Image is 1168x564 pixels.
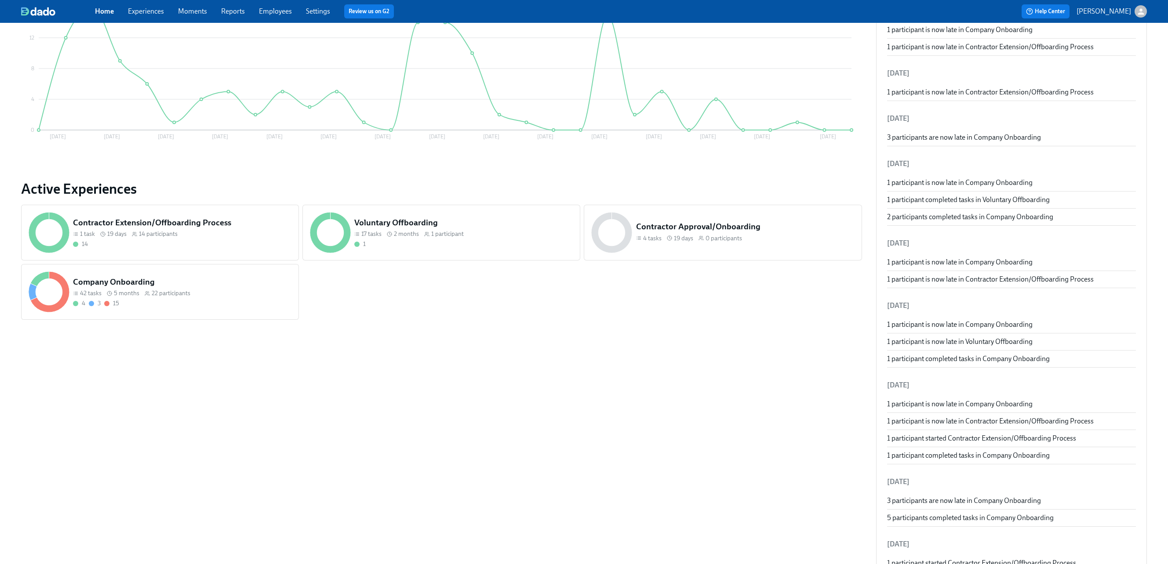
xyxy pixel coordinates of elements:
a: Settings [306,7,330,15]
div: 2 participants completed tasks in Company Onboarding [887,212,1136,222]
span: 19 days [674,234,693,242]
h5: Contractor Approval/Onboarding [636,221,855,232]
tspan: 0 [31,127,34,133]
span: 42 tasks [80,289,102,297]
li: [DATE] [887,153,1136,174]
tspan: [DATE] [158,134,174,140]
h5: Voluntary Offboarding [354,217,573,228]
span: Help Center [1026,7,1065,16]
a: Company Onboarding42 tasks 5 months22 participants4315 [21,264,299,320]
a: Employees [259,7,292,15]
tspan: 12 [29,35,34,41]
div: On time with open tasks [89,299,101,307]
tspan: 4 [31,96,34,102]
div: 14 [82,240,88,248]
span: 17 tasks [361,230,382,238]
div: 1 participant completed tasks in Company Onboarding [887,354,1136,364]
div: 1 participant is now late in Contractor Extension/Offboarding Process [887,42,1136,52]
span: 22 participants [152,289,190,297]
button: [PERSON_NAME] [1077,5,1147,18]
a: Experiences [128,7,164,15]
h5: Contractor Extension/Offboarding Process [73,217,291,228]
div: 1 participant is now late in Contractor Extension/Offboarding Process [887,416,1136,426]
div: Completed all due tasks [73,299,85,307]
a: Moments [178,7,207,15]
tspan: [DATE] [754,134,770,140]
div: 1 participant is now late in Voluntary Offboarding [887,337,1136,347]
a: Reports [221,7,245,15]
button: Review us on G2 [344,4,394,18]
div: Completed all due tasks [354,240,366,248]
li: [DATE] [887,63,1136,84]
div: 3 participants are now late in Company Onboarding [887,133,1136,142]
div: 1 participant is now late in Contractor Extension/Offboarding Process [887,87,1136,97]
div: 1 participant is now late in Company Onboarding [887,25,1136,35]
div: 1 participant is now late in Company Onboarding [887,178,1136,188]
span: 1 participant [431,230,464,238]
div: 1 participant started Contractor Extension/Offboarding Process [887,434,1136,443]
tspan: [DATE] [429,134,445,140]
tspan: [DATE] [320,134,337,140]
tspan: [DATE] [700,134,716,140]
span: 2 months [394,230,419,238]
tspan: [DATE] [266,134,283,140]
a: Voluntary Offboarding17 tasks 2 months1 participant1 [302,205,580,260]
li: [DATE] [887,471,1136,492]
div: 1 participant is now late in Company Onboarding [887,320,1136,329]
h5: Company Onboarding [73,276,291,288]
a: Home [95,7,114,15]
div: 4 [82,299,85,307]
p: [PERSON_NAME] [1077,7,1131,16]
div: 15 [113,299,119,307]
tspan: [DATE] [50,134,66,140]
div: 3 participants are now late in Company Onboarding [887,496,1136,506]
button: Help Center [1022,4,1070,18]
tspan: [DATE] [104,134,120,140]
div: Completed all due tasks [73,240,88,248]
div: 5 participants completed tasks in Company Onboarding [887,513,1136,523]
li: [DATE] [887,295,1136,316]
tspan: [DATE] [820,134,836,140]
tspan: [DATE] [591,134,608,140]
div: 3 [98,299,101,307]
a: Contractor Approval/Onboarding4 tasks 19 days0 participants [584,205,862,260]
span: 19 days [107,230,127,238]
tspan: [DATE] [646,134,662,140]
span: 0 participants [706,234,742,242]
tspan: [DATE] [212,134,228,140]
span: 14 participants [139,230,178,238]
li: [DATE] [887,534,1136,555]
li: [DATE] [887,375,1136,396]
a: Contractor Extension/Offboarding Process1 task 19 days14 participants14 [21,205,299,260]
div: 1 participant is now late in Company Onboarding [887,399,1136,409]
div: 1 participant is now late in Company Onboarding [887,257,1136,267]
a: Active Experiences [21,180,862,198]
a: Review us on G2 [349,7,389,16]
li: [DATE] [887,108,1136,129]
tspan: [DATE] [375,134,391,140]
span: 4 tasks [643,234,662,242]
img: dado [21,7,55,16]
div: 1 participant completed tasks in Voluntary Offboarding [887,195,1136,205]
li: [DATE] [887,233,1136,254]
a: dado [21,7,95,16]
span: 5 months [114,289,139,297]
tspan: [DATE] [537,134,553,140]
div: 1 participant completed tasks in Company Onboarding [887,451,1136,460]
tspan: 8 [31,65,34,72]
div: With overdue tasks [104,299,119,307]
div: 1 [363,240,366,248]
tspan: [DATE] [483,134,499,140]
div: 1 participant is now late in Contractor Extension/Offboarding Process [887,275,1136,284]
span: 1 task [80,230,95,238]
